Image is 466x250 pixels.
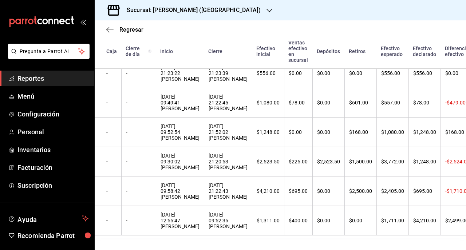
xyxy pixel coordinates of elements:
[161,94,200,111] div: [DATE] 09:49:41 [PERSON_NAME]
[413,129,436,135] div: $1,248.00
[289,188,308,194] div: $695.00
[381,129,404,135] div: $1,080.00
[317,129,340,135] div: $0.00
[317,188,340,194] div: $0.00
[17,180,88,190] span: Suscripción
[106,129,117,135] div: -
[349,129,372,135] div: $168.00
[209,123,248,141] div: [DATE] 21:52:02 [PERSON_NAME]
[106,218,117,223] div: -
[413,159,436,164] div: $1,248.00
[106,100,117,106] div: -
[257,129,280,135] div: $1,248.00
[161,182,200,200] div: [DATE] 09:58:42 [PERSON_NAME]
[8,44,90,59] button: Pregunta a Parrot AI
[208,48,248,54] div: Cierre
[106,70,117,76] div: -
[5,53,90,60] a: Pregunta a Parrot AI
[256,45,280,57] div: Efectivo inicial
[148,48,151,54] svg: El número de cierre de día es consecutivo y consolida todos los cortes de caja previos en un únic...
[289,218,308,223] div: $400.00
[80,19,86,25] button: open_drawer_menu
[317,100,340,106] div: $0.00
[161,212,200,229] div: [DATE] 12:55:47 [PERSON_NAME]
[17,74,88,83] span: Reportes
[257,218,280,223] div: $1,311.00
[119,26,143,33] span: Regresar
[126,100,151,106] div: -
[381,70,404,76] div: $556.00
[20,48,78,55] span: Pregunta a Parrot AI
[161,64,200,82] div: [DATE] 21:23:22 [PERSON_NAME]
[413,218,436,223] div: $4,210.00
[161,153,200,170] div: [DATE] 09:30:02 [PERSON_NAME]
[209,182,248,200] div: [DATE] 21:22:43 [PERSON_NAME]
[209,94,248,111] div: [DATE] 21:22:45 [PERSON_NAME]
[381,188,404,194] div: $2,405.00
[106,48,117,54] div: Caja
[289,70,308,76] div: $0.00
[17,231,88,241] span: Recomienda Parrot
[126,188,151,194] div: -
[349,70,372,76] div: $0.00
[17,91,88,101] span: Menú
[257,159,280,164] div: $2,523.50
[126,45,151,57] div: Cierre de día
[317,218,340,223] div: $0.00
[289,100,308,106] div: $78.00
[349,188,372,194] div: $2,500.00
[381,100,404,106] div: $557.00
[106,159,117,164] div: -
[381,218,404,223] div: $1,711.00
[106,188,117,194] div: -
[121,6,261,15] h3: Sucursal: [PERSON_NAME] ([GEOGRAPHIC_DATA])
[209,153,248,170] div: [DATE] 21:20:53 [PERSON_NAME]
[161,123,200,141] div: [DATE] 09:52:54 [PERSON_NAME]
[257,188,280,194] div: $4,210.00
[17,127,88,137] span: Personal
[317,48,340,54] div: Depósitos
[209,64,248,82] div: [DATE] 21:23:39 [PERSON_NAME]
[126,218,151,223] div: -
[413,100,436,106] div: $78.00
[288,40,308,63] div: Ventas efectivo en sucursal
[317,159,340,164] div: $2,523.50
[209,212,248,229] div: [DATE] 09:52:35 [PERSON_NAME]
[381,45,404,57] div: Efectivo esperado
[17,109,88,119] span: Configuración
[289,159,308,164] div: $225.00
[289,129,308,135] div: $0.00
[17,163,88,172] span: Facturación
[17,214,79,223] span: Ayuda
[349,48,372,54] div: Retiros
[349,159,372,164] div: $1,500.00
[106,26,143,33] button: Regresar
[126,129,151,135] div: -
[381,159,404,164] div: $3,772.00
[257,70,280,76] div: $556.00
[126,159,151,164] div: -
[17,145,88,155] span: Inventarios
[413,70,436,76] div: $556.00
[257,100,280,106] div: $1,080.00
[126,70,151,76] div: -
[349,218,372,223] div: $0.00
[413,188,436,194] div: $695.00
[413,45,436,57] div: Efectivo declarado
[160,48,200,54] div: Inicio
[349,100,372,106] div: $601.00
[317,70,340,76] div: $0.00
